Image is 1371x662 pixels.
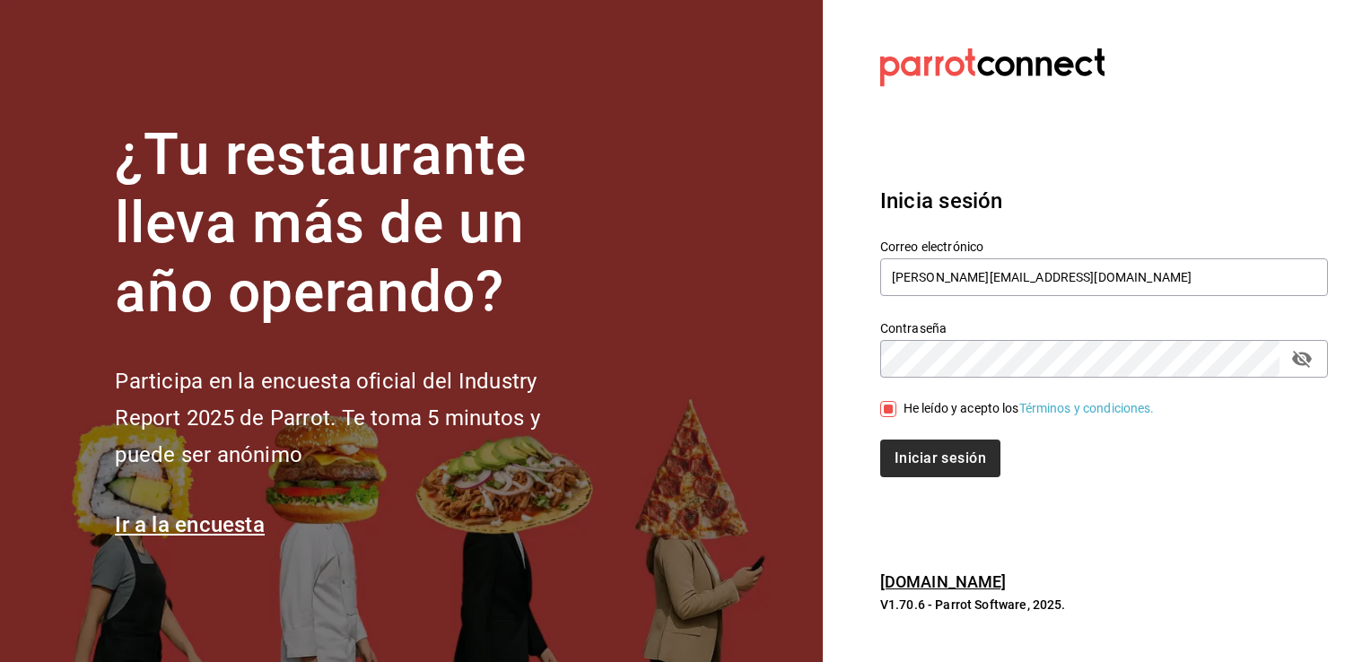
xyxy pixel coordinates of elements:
[880,185,1328,217] h3: Inicia sesión
[115,121,599,327] h1: ¿Tu restaurante lleva más de un año operando?
[115,512,265,537] a: Ir a la encuesta
[1287,344,1317,374] button: passwordField
[880,258,1328,296] input: Ingresa tu correo electrónico
[880,596,1328,614] p: V1.70.6 - Parrot Software, 2025.
[880,440,1000,477] button: Iniciar sesión
[880,321,1328,334] label: Contraseña
[904,399,1155,418] div: He leído y acepto los
[115,363,599,473] h2: Participa en la encuesta oficial del Industry Report 2025 de Parrot. Te toma 5 minutos y puede se...
[1019,401,1155,415] a: Términos y condiciones.
[880,572,1007,591] a: [DOMAIN_NAME]
[880,240,1328,252] label: Correo electrónico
